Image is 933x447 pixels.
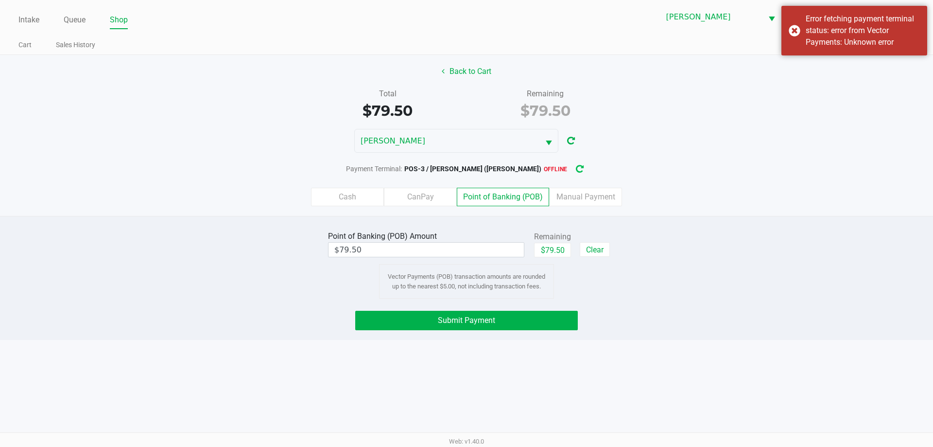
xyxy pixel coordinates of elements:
a: Cart [18,39,32,51]
div: Remaining [474,88,617,100]
span: [PERSON_NAME] [361,135,534,147]
label: CanPay [384,188,457,206]
div: $79.50 [474,100,617,122]
div: Vector Payments (POB) transaction amounts are rounded up to the nearest $5.00, not including tran... [379,264,554,299]
a: Intake [18,13,39,27]
span: offline [544,166,567,173]
div: $79.50 [316,100,459,122]
button: Select [539,129,558,152]
button: $79.50 [534,243,571,257]
div: Total [316,88,459,100]
label: Manual Payment [549,188,622,206]
label: Point of Banking (POB) [457,188,549,206]
button: Submit Payment [355,311,578,330]
a: Queue [64,13,86,27]
a: Shop [110,13,128,27]
button: Select [762,5,781,28]
div: Error fetching payment terminal status: error from Vector Payments: Unknown error [806,13,920,48]
a: Sales History [56,39,95,51]
div: Remaining [534,231,571,243]
span: Web: v1.40.0 [449,438,484,445]
span: [PERSON_NAME] [666,11,757,23]
button: Back to Cart [435,62,498,81]
button: Clear [580,242,610,257]
span: POS-3 / [PERSON_NAME] ([PERSON_NAME]) [404,165,541,173]
label: Cash [311,188,384,206]
span: Payment Terminal: [346,165,402,173]
div: Point of Banking (POB) Amount [328,231,441,242]
span: Submit Payment [438,316,495,325]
